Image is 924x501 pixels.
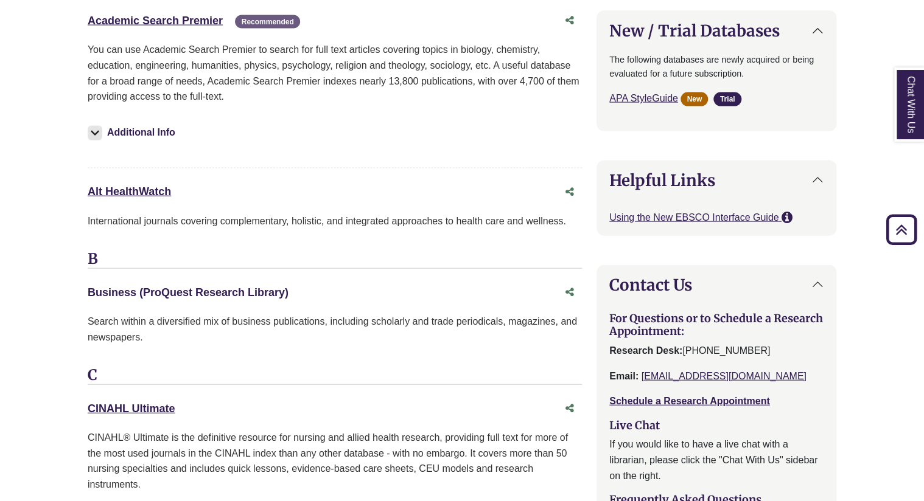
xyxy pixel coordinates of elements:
[558,181,582,204] button: Share this database
[597,12,836,50] button: New / Trial Databases
[609,396,769,406] a: Schedule a Research Appointment
[88,250,582,269] h3: B
[88,124,179,141] button: Additional Info
[88,430,582,492] p: CINAHL® Ultimate is the definitive resource for nursing and allied health research, providing ful...
[88,286,289,299] a: Business (ProQuest Research Library)
[558,281,582,304] button: Share this database
[558,9,582,32] button: Share this database
[558,397,582,420] button: Share this database
[235,15,299,29] span: Recommended
[642,371,807,381] a: [EMAIL_ADDRESS][DOMAIN_NAME]
[609,312,824,338] h3: For Questions or to Schedule a Research Appointment:
[88,314,582,345] p: Search within a diversified mix of business publications, including scholarly and trade periodica...
[88,15,223,27] a: Academic Search Premier
[609,53,824,81] p: The following databases are newly acquired or being evaluated for a future subscription.
[609,93,678,103] a: APA StyleGuide
[88,213,582,229] p: International journals covering complementary, holistic, and integrated approaches to health care...
[609,345,682,356] strong: Research Desk:
[88,42,582,104] p: You can use Academic Search Premier to search for full text articles covering topics in biology, ...
[88,403,175,415] a: CINAHL Ultimate
[609,343,824,359] p: [PHONE_NUMBER]
[681,92,708,106] span: New
[88,185,171,198] a: Alt HealthWatch
[713,92,741,106] span: Trial
[609,212,782,223] a: Using the New EBSCO Interface Guide
[609,371,639,381] strong: Email:
[597,161,836,199] button: Helpful Links
[597,266,836,304] button: Contact Us
[609,419,824,432] h3: Live Chat
[609,437,824,483] p: If you would like to have a live chat with a librarian, please click the "Chat With Us" sidebar o...
[882,221,921,238] a: Back to Top
[88,367,582,385] h3: C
